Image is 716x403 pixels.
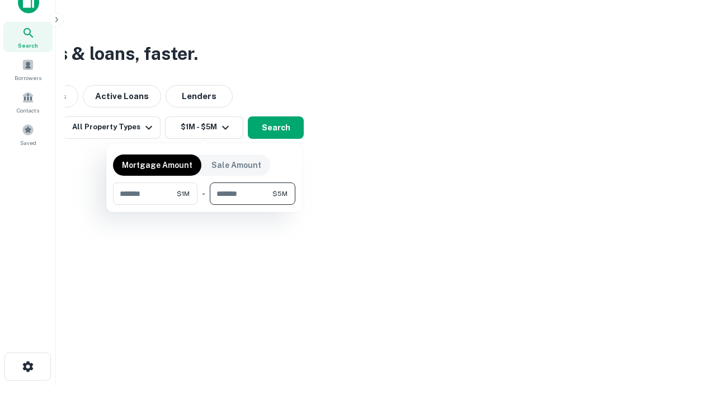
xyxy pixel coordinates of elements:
[211,159,261,171] p: Sale Amount
[177,189,190,199] span: $1M
[660,313,716,367] iframe: Chat Widget
[202,182,205,205] div: -
[122,159,192,171] p: Mortgage Amount
[272,189,288,199] span: $5M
